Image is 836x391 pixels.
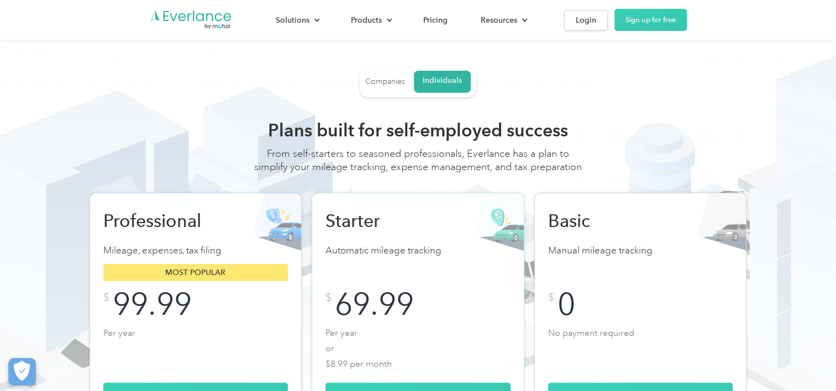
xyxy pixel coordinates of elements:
[340,10,401,30] div: Products
[191,145,263,168] input: Submit
[325,325,511,369] p: Per year or $8.99 per month
[253,147,584,184] div: From self-starters to seasoned professionals, Everlance has a plan to simplify your mileage track...
[325,292,332,303] div: $
[335,292,414,316] div: 69.99
[412,10,459,30] a: Pricing
[325,210,441,232] h2: Starter
[103,264,288,281] div: Most popular
[470,10,537,30] div: Resources
[576,13,596,27] div: Login
[191,100,263,123] input: Submit
[150,9,233,30] a: Go to homepage
[103,243,288,258] p: Mileage, expenses, tax filing
[276,13,309,27] div: Solutions
[548,243,733,258] p: Manual mileage tracking
[265,10,329,30] div: Solutions
[113,292,192,316] div: 99.99
[103,210,219,232] h2: Professional
[103,292,109,303] div: $
[8,358,36,385] button: Cookies Settings
[548,325,733,369] p: No payment required
[423,13,448,27] div: Pricing
[564,10,608,30] a: Login
[103,325,288,369] p: Per year
[253,119,584,141] h2: Plans built for self-employed success
[365,77,405,87] div: Companies
[558,292,575,316] div: 0
[351,13,382,27] div: Products
[548,292,554,303] div: $
[423,76,462,86] div: Individuals
[548,210,664,232] h2: Basic
[481,13,517,27] div: Resources
[325,243,511,258] p: Automatic mileage tracking
[614,9,687,31] a: Sign up for free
